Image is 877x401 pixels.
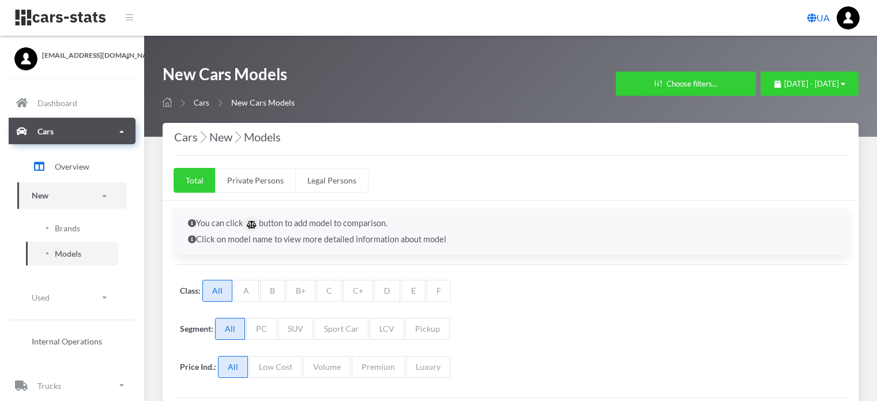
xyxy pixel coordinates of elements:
[9,118,135,145] a: Cars
[180,361,216,373] label: Price Ind.:
[260,280,285,302] span: B
[17,329,127,353] a: Internal Operations
[249,356,302,378] span: Low Cost
[218,356,248,378] span: All
[163,63,295,91] h1: New Cars Models
[180,323,213,335] label: Segment:
[174,128,847,146] h4: Cars New Models
[32,290,50,305] p: Used
[37,378,61,393] p: Trucks
[303,356,351,378] span: Volume
[406,356,450,378] span: Luxury
[343,280,373,302] span: C+
[17,183,127,209] a: New
[286,280,315,302] span: B+
[215,168,296,193] a: Private Persons
[370,318,404,340] span: LCV
[32,189,48,203] p: New
[194,98,209,107] a: Cars
[14,9,107,27] img: navbar brand
[427,280,451,302] span: F
[26,242,118,265] a: Models
[317,280,342,302] span: C
[295,168,368,193] a: Legal Persons
[37,124,54,138] p: Cars
[784,79,839,88] span: [DATE] - [DATE]
[202,280,232,302] span: All
[55,222,80,234] span: Brands
[616,72,756,96] button: Choose filters...
[9,90,135,117] a: Dashboard
[246,318,277,340] span: PC
[55,248,81,260] span: Models
[215,318,245,340] span: All
[37,96,77,110] p: Dashboard
[352,356,405,378] span: Premium
[405,318,450,340] span: Pickup
[9,372,135,399] a: Trucks
[180,284,201,297] label: Class:
[231,98,295,107] span: New Cars Models
[14,47,130,61] a: [EMAIL_ADDRESS][DOMAIN_NAME]
[174,168,216,193] a: Total
[42,50,130,61] span: [EMAIL_ADDRESS][DOMAIN_NAME]
[401,280,426,302] span: E
[761,72,859,96] button: [DATE] - [DATE]
[837,6,860,29] img: ...
[17,152,127,181] a: Overview
[314,318,368,340] span: Sport Car
[803,6,834,29] a: UA
[55,160,89,173] span: Overview
[278,318,313,340] span: SUV
[174,208,847,255] div: You can click button to add model to comparison. Click on model name to view more detailed inform...
[374,280,400,302] span: D
[26,216,118,240] a: Brands
[17,284,127,310] a: Used
[32,335,102,347] span: Internal Operations
[234,280,259,302] span: A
